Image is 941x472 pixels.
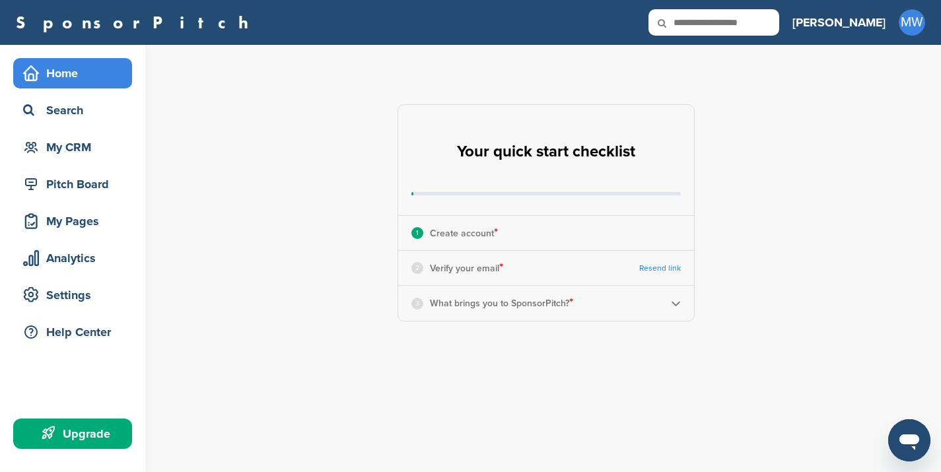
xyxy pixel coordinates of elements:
[13,58,132,88] a: Home
[16,14,257,31] a: SponsorPitch
[430,224,498,242] p: Create account
[20,98,132,122] div: Search
[411,227,423,239] div: 1
[20,209,132,233] div: My Pages
[20,135,132,159] div: My CRM
[411,262,423,274] div: 2
[13,419,132,449] a: Upgrade
[430,294,573,312] p: What brings you to SponsorPitch?
[13,317,132,347] a: Help Center
[457,137,635,166] h2: Your quick start checklist
[13,95,132,125] a: Search
[13,280,132,310] a: Settings
[20,283,132,307] div: Settings
[13,169,132,199] a: Pitch Board
[899,9,925,36] span: MW
[20,320,132,344] div: Help Center
[13,243,132,273] a: Analytics
[430,259,503,277] p: Verify your email
[671,298,681,308] img: Checklist arrow 2
[20,172,132,196] div: Pitch Board
[13,132,132,162] a: My CRM
[792,13,886,32] h3: [PERSON_NAME]
[411,298,423,310] div: 3
[639,263,681,273] a: Resend link
[888,419,930,461] iframe: Button to launch messaging window
[20,61,132,85] div: Home
[20,422,132,446] div: Upgrade
[792,8,886,37] a: [PERSON_NAME]
[20,246,132,270] div: Analytics
[13,206,132,236] a: My Pages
